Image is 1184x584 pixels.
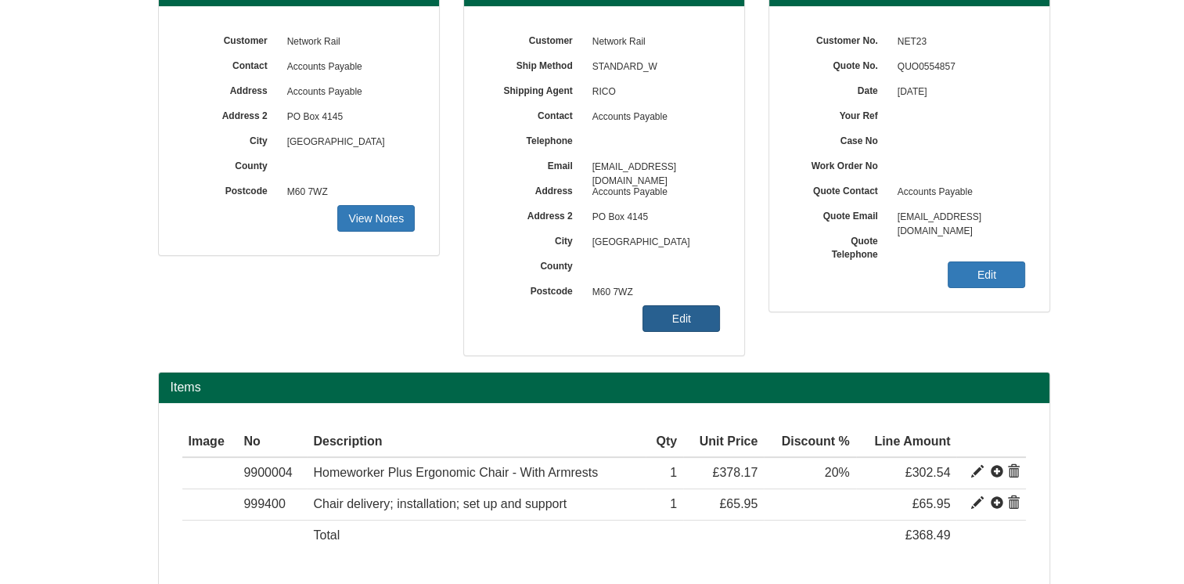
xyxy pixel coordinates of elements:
[182,30,279,48] label: Customer
[890,205,1026,230] span: [EMAIL_ADDRESS][DOMAIN_NAME]
[488,230,585,248] label: City
[793,155,890,173] label: Work Order No
[712,466,758,479] span: £378.17
[585,280,721,305] span: M60 7WZ
[488,155,585,173] label: Email
[905,466,951,479] span: £302.54
[182,155,279,173] label: County
[585,30,721,55] span: Network Rail
[279,80,416,105] span: Accounts Payable
[488,130,585,148] label: Telephone
[642,305,720,332] a: Edit
[337,205,415,232] a: View Notes
[764,427,855,458] th: Discount %
[279,30,416,55] span: Network Rail
[279,180,416,205] span: M60 7WZ
[585,105,721,130] span: Accounts Payable
[585,80,721,105] span: RICO
[488,205,585,223] label: Address 2
[585,180,721,205] span: Accounts Payable
[793,180,890,198] label: Quote Contact
[488,55,585,73] label: Ship Method
[488,255,585,273] label: County
[856,427,957,458] th: Line Amount
[793,80,890,98] label: Date
[279,130,416,155] span: [GEOGRAPHIC_DATA]
[670,466,677,479] span: 1
[585,205,721,230] span: PO Box 4145
[585,155,721,180] span: [EMAIL_ADDRESS][DOMAIN_NAME]
[182,130,279,148] label: City
[948,261,1025,288] a: Edit
[182,180,279,198] label: Postcode
[488,105,585,123] label: Contact
[670,497,677,510] span: 1
[793,205,890,223] label: Quote Email
[646,427,684,458] th: Qty
[488,180,585,198] label: Address
[719,497,758,510] span: £65.95
[890,30,1026,55] span: NET23
[279,105,416,130] span: PO Box 4145
[793,230,890,261] label: Quote Telephone
[313,466,598,479] span: Homeworker Plus Ergonomic Chair - With Armrests
[279,55,416,80] span: Accounts Payable
[905,528,951,542] span: £368.49
[182,55,279,73] label: Contact
[912,497,950,510] span: £65.95
[307,427,645,458] th: Description
[182,105,279,123] label: Address 2
[182,427,238,458] th: Image
[488,280,585,298] label: Postcode
[585,230,721,255] span: [GEOGRAPHIC_DATA]
[171,380,1038,395] h2: Items
[793,105,890,123] label: Your Ref
[488,30,585,48] label: Customer
[890,80,1026,105] span: [DATE]
[237,427,307,458] th: No
[793,130,890,148] label: Case No
[488,80,585,98] label: Shipping Agent
[182,80,279,98] label: Address
[890,180,1026,205] span: Accounts Payable
[683,427,764,458] th: Unit Price
[825,466,850,479] span: 20%
[313,497,567,510] span: Chair delivery; installation; set up and support
[793,55,890,73] label: Quote No.
[307,521,645,551] td: Total
[237,489,307,521] td: 999400
[793,30,890,48] label: Customer No.
[890,55,1026,80] span: QUO0554857
[585,55,721,80] span: STANDARD_W
[237,457,307,488] td: 9900004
